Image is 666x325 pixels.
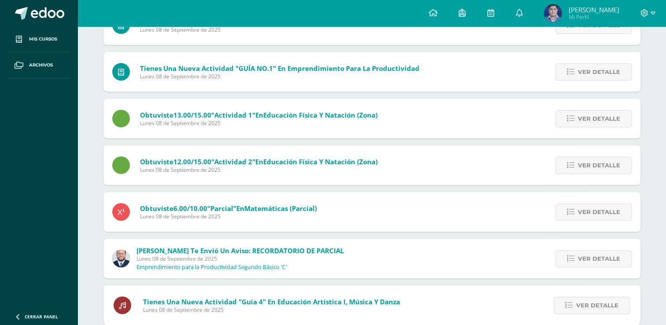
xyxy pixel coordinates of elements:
[173,111,211,119] span: 13.00/15.00
[244,204,317,213] span: Matemáticas (Parcial)
[25,314,58,320] span: Cerrar panel
[140,73,419,80] span: Lunes 08 de Septiembre de 2025
[29,62,53,69] span: Archivos
[136,246,344,255] span: [PERSON_NAME] te envió un aviso: RECORDATORIO DE PARCIAL
[544,4,562,22] img: 7c910c619eb693ba97ca949dd9514c10.png
[211,157,255,166] span: "Actividad 2"
[207,204,236,213] span: "Parcial"
[140,166,378,174] span: Lunes 08 de Septiembre de 2025
[140,26,419,33] span: Lunes 08 de Septiembre de 2025
[29,36,57,43] span: Mis cursos
[136,264,287,271] p: Emprendimiento para la Productividad Segundo Básico 'C'
[140,64,419,73] span: Tienes una nueva actividad "GUÍA NO.1" En Emprendimiento para la Productividad
[143,297,400,306] span: Tienes una nueva actividad "Guia 4" En Educación Artística I, Música y Danza
[578,251,620,267] span: Ver detalle
[568,5,619,14] span: [PERSON_NAME]
[7,26,70,52] a: Mis cursos
[173,204,207,213] span: 6.00/10.00
[578,111,620,127] span: Ver detalle
[140,111,378,119] span: Obtuviste en
[263,111,378,119] span: Educación Física y Natación (Zona)
[568,13,619,21] span: Mi Perfil
[140,204,317,213] span: Obtuviste en
[578,64,620,80] span: Ver detalle
[578,157,620,174] span: Ver detalle
[173,157,211,166] span: 12.00/15.00
[7,52,70,78] a: Archivos
[263,157,378,166] span: Educación Física y Natación (Zona)
[576,297,618,314] span: Ver detalle
[140,119,378,127] span: Lunes 08 de Septiembre de 2025
[211,111,255,119] span: "Actividad 1"
[140,213,317,220] span: Lunes 08 de Septiembre de 2025
[112,250,130,267] img: eaa624bfc361f5d4e8a554d75d1a3cf6.png
[136,255,344,262] span: Lunes 08 de Septiembre de 2025
[578,204,620,220] span: Ver detalle
[143,306,400,314] span: Lunes 08 de Septiembre de 2025
[140,157,378,166] span: Obtuviste en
